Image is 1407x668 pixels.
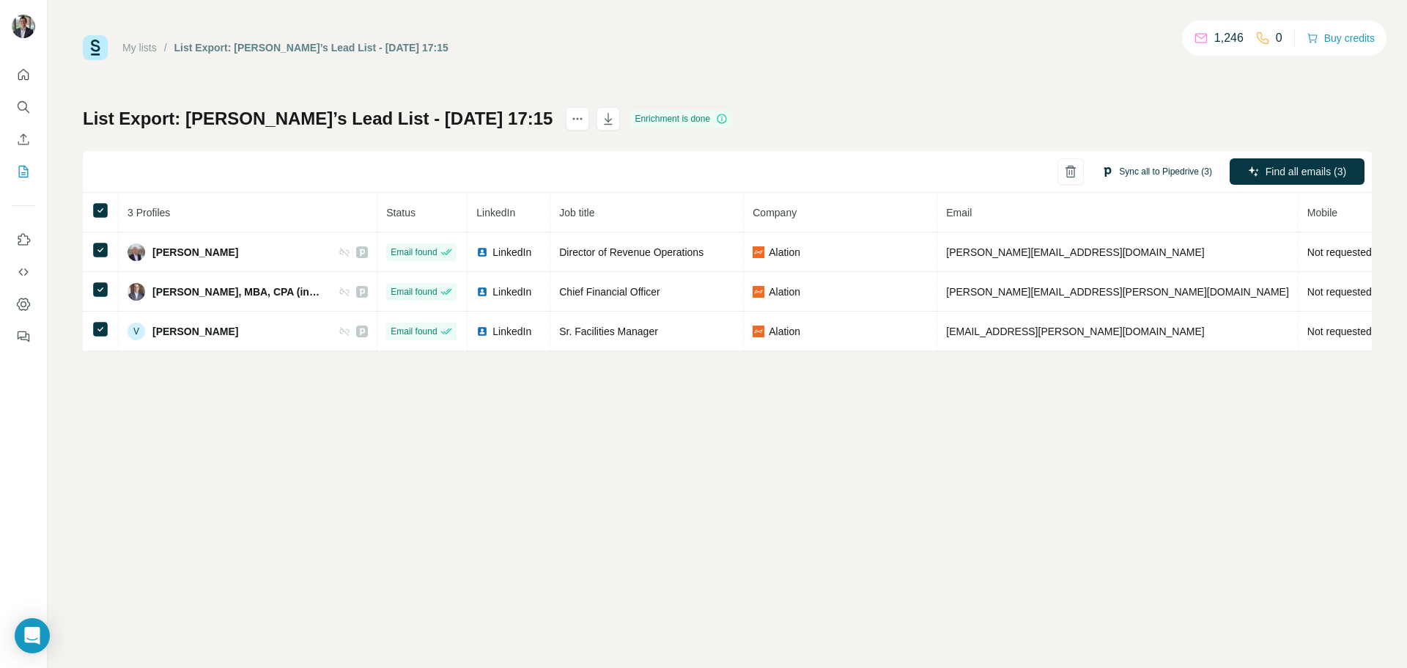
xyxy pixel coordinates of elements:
[386,207,416,219] span: Status
[12,94,35,120] button: Search
[83,35,108,60] img: Surfe Logo
[1307,207,1337,219] span: Mobile
[391,246,437,259] span: Email found
[476,286,488,298] img: LinkedIn logo
[946,286,1289,298] span: [PERSON_NAME][EMAIL_ADDRESS][PERSON_NAME][DOMAIN_NAME]
[1276,29,1282,47] p: 0
[152,324,238,339] span: [PERSON_NAME]
[753,246,764,258] img: company-logo
[391,285,437,298] span: Email found
[630,110,732,128] div: Enrichment is done
[1266,164,1346,179] span: Find all emails (3)
[492,245,531,260] span: LinkedIn
[559,207,594,219] span: Job title
[83,107,553,131] h1: List Export: [PERSON_NAME]’s Lead List - [DATE] 17:15
[1307,326,1372,337] span: Not requested
[122,42,157,54] a: My lists
[152,245,238,260] span: [PERSON_NAME]
[164,40,167,55] li: /
[946,326,1204,337] span: [EMAIL_ADDRESS][PERSON_NAME][DOMAIN_NAME]
[559,286,660,298] span: Chief Financial Officer
[769,285,800,299] span: Alation
[1230,158,1364,185] button: Find all emails (3)
[492,285,531,299] span: LinkedIn
[946,246,1204,258] span: [PERSON_NAME][EMAIL_ADDRESS][DOMAIN_NAME]
[769,245,800,260] span: Alation
[128,207,170,219] span: 3 Profiles
[769,324,800,339] span: Alation
[1307,28,1375,48] button: Buy credits
[152,285,324,299] span: [PERSON_NAME], MBA, CPA (inactive)
[12,62,35,88] button: Quick start
[128,243,145,261] img: Avatar
[753,286,764,298] img: company-logo
[12,259,35,285] button: Use Surfe API
[946,207,972,219] span: Email
[476,207,515,219] span: LinkedIn
[1307,246,1372,258] span: Not requested
[753,326,764,337] img: company-logo
[12,227,35,253] button: Use Surfe on LinkedIn
[1091,161,1222,183] button: Sync all to Pipedrive (3)
[753,207,797,219] span: Company
[174,40,448,55] div: List Export: [PERSON_NAME]’s Lead List - [DATE] 17:15
[128,283,145,301] img: Avatar
[559,246,703,258] span: Director of Revenue Operations
[12,15,35,38] img: Avatar
[12,323,35,350] button: Feedback
[12,291,35,318] button: Dashboard
[12,126,35,153] button: Enrich CSV
[1214,29,1244,47] p: 1,246
[15,618,50,653] div: Open Intercom Messenger
[391,325,437,338] span: Email found
[1307,286,1372,298] span: Not requested
[128,323,145,340] div: V
[566,107,589,131] button: actions
[476,326,488,337] img: LinkedIn logo
[559,326,658,337] span: Sr. Facilities Manager
[12,158,35,185] button: My lists
[476,246,488,258] img: LinkedIn logo
[492,324,531,339] span: LinkedIn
